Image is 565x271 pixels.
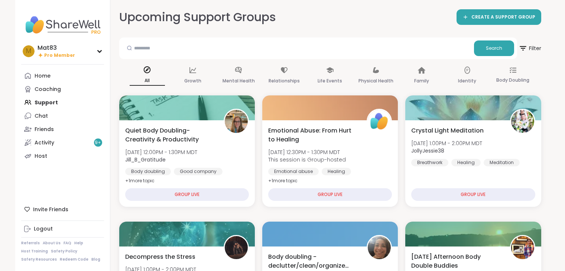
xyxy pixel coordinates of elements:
div: GROUP LIVE [125,188,249,201]
span: [DATE] Afternoon Body Double Buddies [411,252,501,270]
a: Logout [21,222,104,236]
p: Body Doubling [496,76,529,85]
a: Chat [21,109,104,123]
div: Host [35,153,47,160]
a: Activity9+ [21,136,104,149]
a: Redeem Code [60,257,88,262]
div: Chat [35,112,48,120]
div: Healing [322,168,351,175]
img: Monica2025 [368,236,391,259]
p: Mental Health [223,76,255,85]
a: Safety Policy [51,249,77,254]
span: Quiet Body Doubling- Creativity & Productivity [125,126,215,144]
a: Home [21,69,104,82]
span: Search [486,45,502,52]
a: Coaching [21,82,104,96]
span: Crystal Light Meditation [411,126,484,135]
p: Relationships [269,76,300,85]
img: ShareWell Nav Logo [21,12,104,38]
span: Emotional Abuse: From Hurt to Healing [268,126,358,144]
span: This session is Group-hosted [268,156,346,163]
div: Invite Friends [21,203,104,216]
button: Filter [519,37,541,59]
img: Jill_B_Gratitude [225,110,248,133]
div: Friends [35,126,54,133]
span: Filter [519,39,541,57]
span: [DATE] 1:00PM - 2:00PM MDT [411,140,482,147]
a: Safety Resources [21,257,57,262]
div: GROUP LIVE [411,188,535,201]
p: Identity [458,76,476,85]
a: Friends [21,123,104,136]
div: Healing [451,159,481,166]
span: Pro Member [44,52,75,59]
a: CREATE A SUPPORT GROUP [457,9,541,25]
p: Physical Health [358,76,393,85]
span: M [26,46,31,56]
div: Emotional abuse [268,168,319,175]
img: lyssa [225,236,248,259]
img: ShareWell [368,110,391,133]
span: CREATE A SUPPORT GROUP [471,14,535,20]
div: Logout [34,225,53,233]
span: [DATE] 12:00PM - 1:30PM MDT [125,148,197,156]
a: Host [21,149,104,163]
a: About Us [43,241,61,246]
b: Jill_B_Gratitude [125,156,166,163]
a: Help [74,241,83,246]
span: Body doubling - declutter/clean/organize with me [268,252,358,270]
a: Referrals [21,241,40,246]
span: Decompress the Stress [125,252,195,261]
div: Meditation [484,159,520,166]
span: 9 + [95,140,101,146]
div: Home [35,72,51,80]
span: [DATE] 12:30PM - 1:30PM MDT [268,148,346,156]
p: All [130,76,165,86]
a: Blog [91,257,100,262]
div: Activity [35,139,54,147]
p: Life Events [318,76,342,85]
img: JollyJessie38 [511,110,534,133]
p: Family [414,76,429,85]
div: Body doubling [125,168,171,175]
a: FAQ [64,241,71,246]
div: Mat83 [38,44,75,52]
div: Breathwork [411,159,448,166]
div: Good company [174,168,223,175]
a: Host Training [21,249,48,254]
b: JollyJessie38 [411,147,444,154]
h2: Upcoming Support Groups [119,9,276,26]
button: Search [474,40,514,56]
div: GROUP LIVE [268,188,392,201]
div: Coaching [35,86,61,93]
img: AmberWolffWizard [511,236,534,259]
p: Growth [184,76,201,85]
